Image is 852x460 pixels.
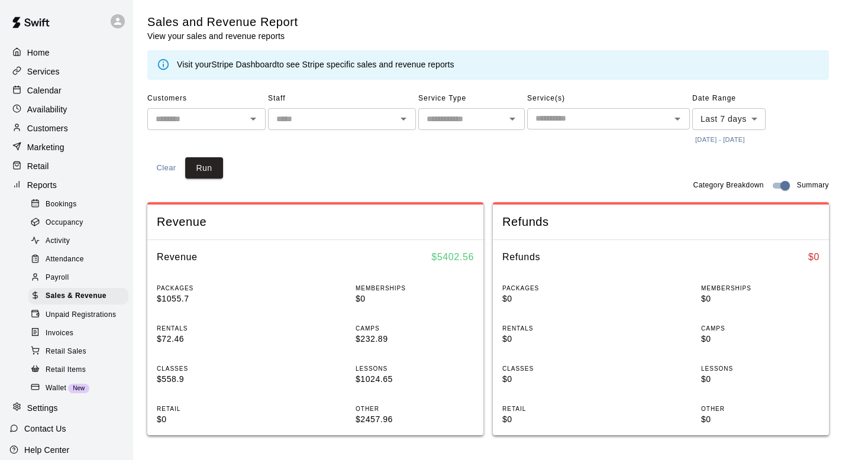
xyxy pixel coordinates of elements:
p: $232.89 [356,333,474,345]
p: Contact Us [24,423,66,435]
button: [DATE] - [DATE] [692,132,748,148]
a: Activity [28,232,133,251]
p: Help Center [24,444,69,456]
span: Invoices [46,328,73,339]
p: RETAIL [157,404,275,413]
p: Reports [27,179,57,191]
p: RENTALS [157,324,275,333]
p: $0 [701,333,819,345]
a: Reports [9,176,124,194]
p: $0 [701,293,819,305]
p: $558.9 [157,373,275,386]
p: $0 [502,333,621,345]
a: Stripe Dashboard [211,60,277,69]
a: Availability [9,101,124,118]
p: LESSONS [356,364,474,373]
a: Retail [9,157,124,175]
div: Unpaid Registrations [28,307,128,323]
span: Date Range [692,89,766,108]
a: Occupancy [28,213,133,232]
p: OTHER [701,404,819,413]
div: Sales & Revenue [28,288,128,304]
p: $2457.96 [356,413,474,426]
p: $0 [502,413,621,426]
p: Calendar [27,85,62,96]
div: Retail Sales [28,344,128,360]
p: CAMPS [356,324,474,333]
div: Bookings [28,196,128,213]
a: Retail Items [28,361,133,379]
p: RENTALS [502,324,621,333]
span: Retail Items [46,364,86,376]
h5: Sales and Revenue Report [147,14,298,30]
div: Payroll [28,270,128,286]
p: View your sales and revenue reports [147,30,298,42]
div: Activity [28,233,128,250]
a: WalletNew [28,379,133,397]
p: PACKAGES [157,284,275,293]
span: Sales & Revenue [46,290,106,302]
span: Payroll [46,272,69,284]
p: $0 [157,413,275,426]
span: Revenue [157,214,474,230]
a: Services [9,63,124,80]
span: Attendance [46,254,84,265]
span: Wallet [46,383,66,394]
button: Open [669,111,686,127]
p: Marketing [27,141,64,153]
a: Customers [9,119,124,137]
button: Open [395,111,412,127]
button: Open [245,111,262,127]
a: Marketing [9,138,124,156]
h6: Revenue [157,250,198,265]
span: Bookings [46,199,77,210]
a: Invoices [28,324,133,342]
span: Occupancy [46,217,83,229]
p: MEMBERSHIPS [701,284,819,293]
span: Unpaid Registrations [46,309,116,321]
a: Payroll [28,269,133,287]
p: CAMPS [701,324,819,333]
span: Refunds [502,214,819,230]
span: New [68,385,89,391]
p: RETAIL [502,404,621,413]
p: CLASSES [157,364,275,373]
a: Home [9,44,124,61]
span: Staff [268,89,416,108]
p: $1024.65 [356,373,474,386]
h6: $ 0 [808,250,819,265]
button: Run [185,157,223,179]
div: Retail Items [28,362,128,378]
span: Service Type [418,89,525,108]
p: Home [27,47,50,59]
span: Category Breakdown [693,180,764,192]
p: $72.46 [157,333,275,345]
div: Invoices [28,325,128,342]
span: Service(s) [527,89,690,108]
span: Activity [46,235,70,247]
span: Summary [797,180,829,192]
div: Occupancy [28,215,128,231]
p: OTHER [356,404,474,413]
a: Retail Sales [28,342,133,361]
span: Retail Sales [46,346,86,358]
a: Unpaid Registrations [28,306,133,324]
a: Bookings [28,195,133,213]
p: MEMBERSHIPS [356,284,474,293]
div: Last 7 days [692,108,766,130]
p: $0 [502,293,621,305]
p: CLASSES [502,364,621,373]
p: Customers [27,122,68,134]
div: Visit your to see Stripe specific sales and revenue reports [177,59,454,72]
span: Customers [147,89,266,108]
p: $0 [701,373,819,386]
div: Settings [9,399,124,417]
h6: $ 5402.56 [431,250,474,265]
